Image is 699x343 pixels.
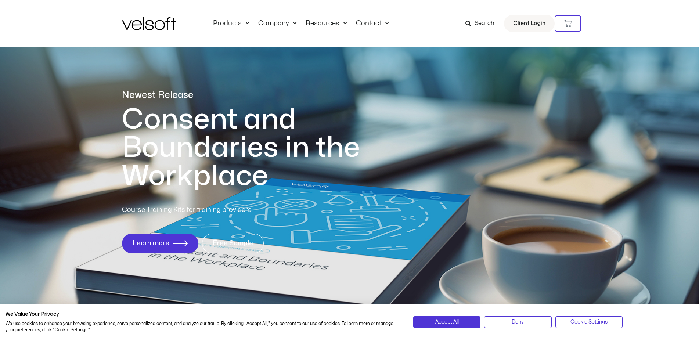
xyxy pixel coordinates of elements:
[513,19,545,28] span: Client Login
[555,316,623,328] button: Adjust cookie preferences
[6,311,402,318] h2: We Value Your Privacy
[301,19,352,28] a: ResourcesMenu Toggle
[6,321,402,333] p: We use cookies to enhance your browsing experience, serve personalized content, and analyze our t...
[122,105,390,190] h1: Consent and Boundaries in the Workplace
[202,234,264,253] a: Free Sample
[484,316,551,328] button: Deny all cookies
[122,89,390,102] p: Newest Release
[504,15,555,32] a: Client Login
[570,318,608,326] span: Cookie Settings
[352,19,393,28] a: ContactMenu Toggle
[475,19,494,28] span: Search
[213,240,253,247] span: Free Sample
[254,19,301,28] a: CompanyMenu Toggle
[122,234,198,253] a: Learn more
[122,205,305,215] p: Course Training Kits for training providers
[122,17,176,30] img: Velsoft Training Materials
[512,318,524,326] span: Deny
[133,240,169,247] span: Learn more
[209,19,393,28] nav: Menu
[465,17,500,30] a: Search
[435,318,459,326] span: Accept All
[413,316,480,328] button: Accept all cookies
[209,19,254,28] a: ProductsMenu Toggle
